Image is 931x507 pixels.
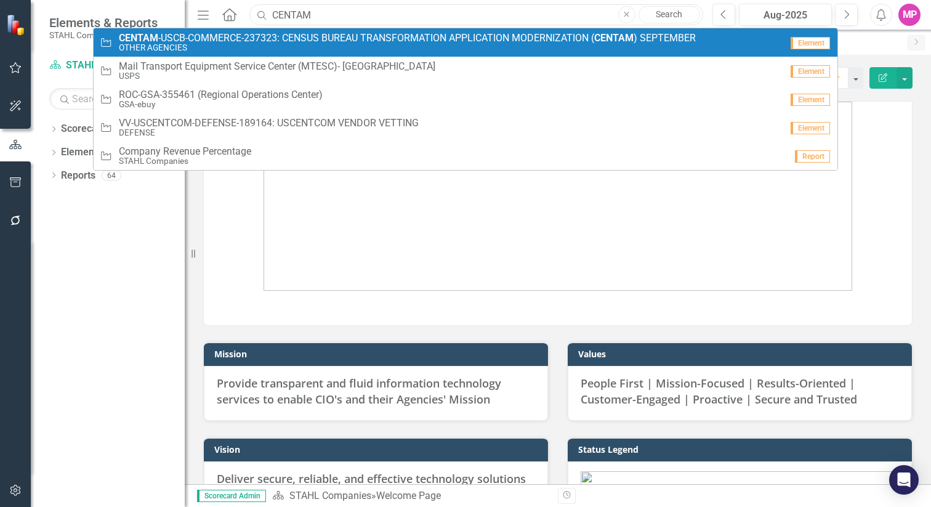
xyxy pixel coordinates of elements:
strong: CENTAM [594,32,634,44]
button: Aug-2025 [739,4,832,26]
h3: Vision [214,445,542,454]
span: Provide transparent and fluid information technology services to enable CIO's and their Agencies'... [217,376,501,407]
small: DEFENSE [119,128,419,137]
a: Company Revenue PercentageSTAHL CompaniesReport [94,142,837,170]
a: Reports [61,169,95,183]
span: Elements & Reports [49,15,158,30]
span: Scorecard Admin [197,490,266,502]
small: STAHL Companies [119,156,251,166]
div: Welcome Page [376,490,441,501]
div: » [272,489,549,503]
span: Report [795,150,830,163]
div: Aug-2025 [743,8,828,23]
input: Search Below... [49,88,172,110]
span: Deliver secure, reliable, and effective technology solutions needed to fulfill the Agencies' miss... [217,471,526,502]
span: -USCB-COMMERCE-237323: CENSUS BUREAU TRANSFORMATION APPLICATION MODERNIZATION ( ) SEPTEMBER [119,33,696,44]
a: ROC-GSA-355461 (Regional Operations Center)GSA-ebuyElement [94,85,837,113]
span: VV-USCENTCOM-DEFENSE-189164: USCENTCOM VENDOR VETTING [119,118,419,129]
img: image%20v4.png [264,102,852,291]
a: VV-USCENTCOM-DEFENSE-189164: USCENTCOM VENDOR VETTINGDEFENSEElement [94,113,837,142]
span: Element [791,65,830,78]
small: STAHL Companies [49,30,158,40]
small: GSA-ebuy [119,100,323,109]
a: STAHL Companies [289,490,371,501]
small: USPS [119,71,435,81]
div: Open Intercom Messenger [889,465,919,495]
a: Scorecards [61,122,111,136]
span: Mail Transport Equipment Service Center (MTESC)- [GEOGRAPHIC_DATA] [119,61,435,72]
small: OTHER AGENCIES [119,43,696,52]
span: Element [791,122,830,134]
a: Elements [61,145,102,160]
button: MP [898,4,921,26]
span: People First | Mission-Focused | Results-Oriented | Customer-Engaged | Proactive | Secure and Tru... [581,376,857,407]
span: Element [791,94,830,106]
span: ROC-GSA-355461 (Regional Operations Center) [119,89,323,100]
h3: Status Legend [578,445,906,454]
a: Mail Transport Equipment Service Center (MTESC)- [GEOGRAPHIC_DATA]USPSElement [94,57,837,85]
h3: Values [578,349,906,359]
span: Element [791,37,830,49]
span: Company Revenue Percentage [119,146,251,157]
a: -USCB-COMMERCE-237323: CENSUS BUREAU TRANSFORMATION APPLICATION MODERNIZATION (CENTAM) SEPTEMBERO... [94,28,837,57]
div: 64 [102,170,121,180]
img: ClearPoint Strategy [6,14,28,36]
a: STAHL Companies [49,59,172,73]
input: Search ClearPoint... [249,4,703,26]
h3: Mission [214,349,542,359]
a: Search [639,6,700,23]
